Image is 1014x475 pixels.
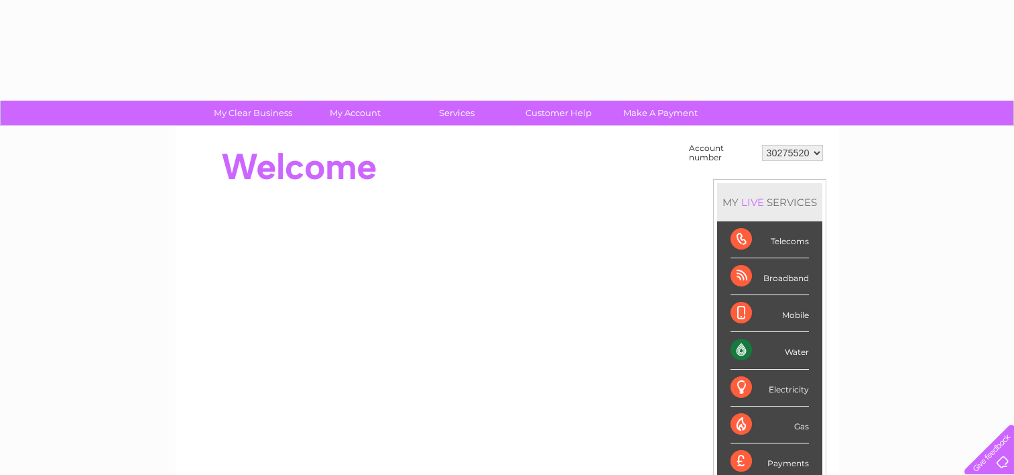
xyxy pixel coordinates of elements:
div: Telecoms [731,221,809,258]
a: Make A Payment [605,101,716,125]
div: Water [731,332,809,369]
a: My Account [300,101,410,125]
div: Electricity [731,370,809,407]
a: Services [401,101,512,125]
div: LIVE [739,196,767,209]
a: My Clear Business [198,101,308,125]
a: Customer Help [503,101,614,125]
td: Account number [686,140,759,166]
div: Broadband [731,258,809,295]
div: Gas [731,407,809,443]
div: MY SERVICES [717,183,822,221]
div: Mobile [731,295,809,332]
